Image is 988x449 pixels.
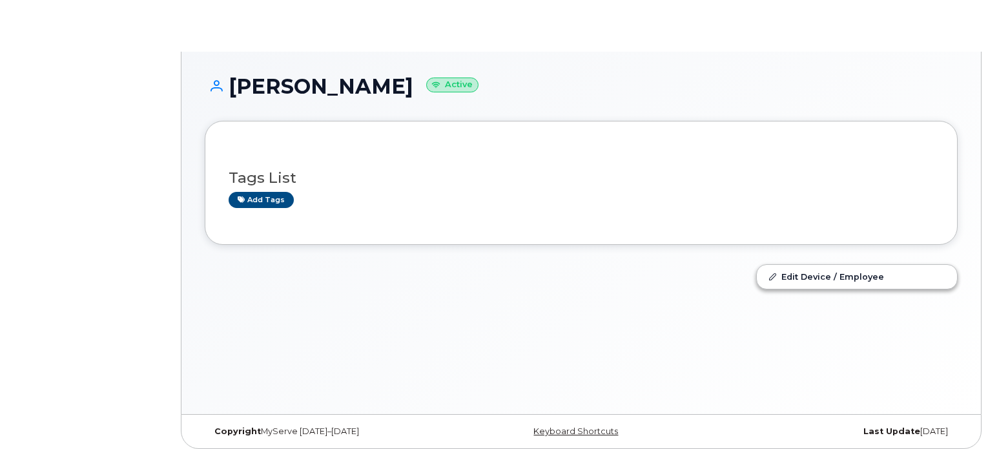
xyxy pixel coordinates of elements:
[229,170,934,186] h3: Tags List
[426,78,479,92] small: Active
[229,192,294,208] a: Add tags
[757,265,957,288] a: Edit Device / Employee
[205,426,456,437] div: MyServe [DATE]–[DATE]
[205,75,958,98] h1: [PERSON_NAME]
[214,426,261,436] strong: Copyright
[533,426,618,436] a: Keyboard Shortcuts
[863,426,920,436] strong: Last Update
[706,426,958,437] div: [DATE]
